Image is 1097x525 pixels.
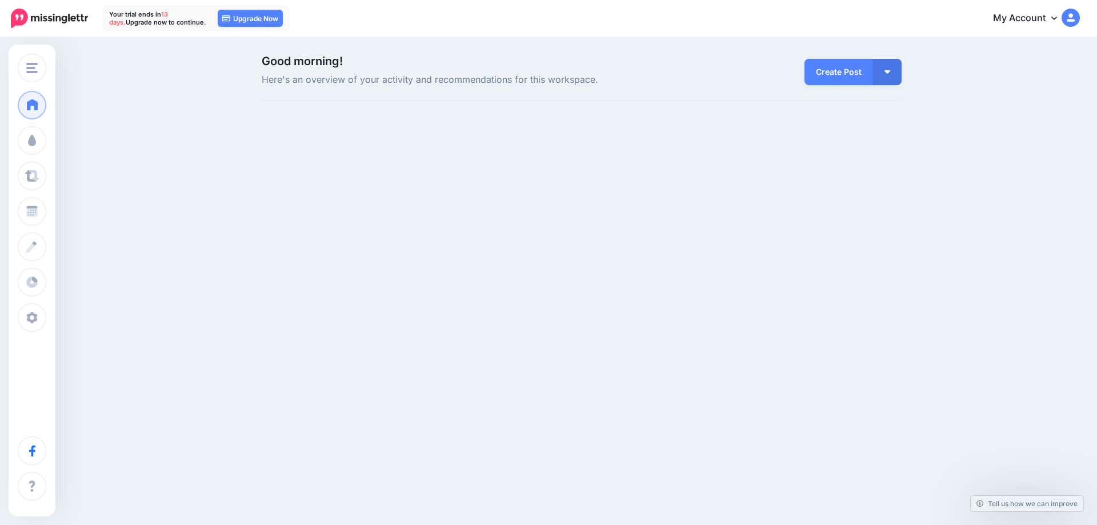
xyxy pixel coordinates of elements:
[804,59,873,85] a: Create Post
[262,54,343,68] span: Good morning!
[109,10,168,26] span: 13 days.
[884,70,890,74] img: arrow-down-white.png
[26,63,38,73] img: menu.png
[109,10,206,26] p: Your trial ends in Upgrade now to continue.
[982,5,1080,33] a: My Account
[262,73,683,87] span: Here's an overview of your activity and recommendations for this workspace.
[971,496,1083,511] a: Tell us how we can improve
[11,9,88,28] img: Missinglettr
[218,10,283,27] a: Upgrade Now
